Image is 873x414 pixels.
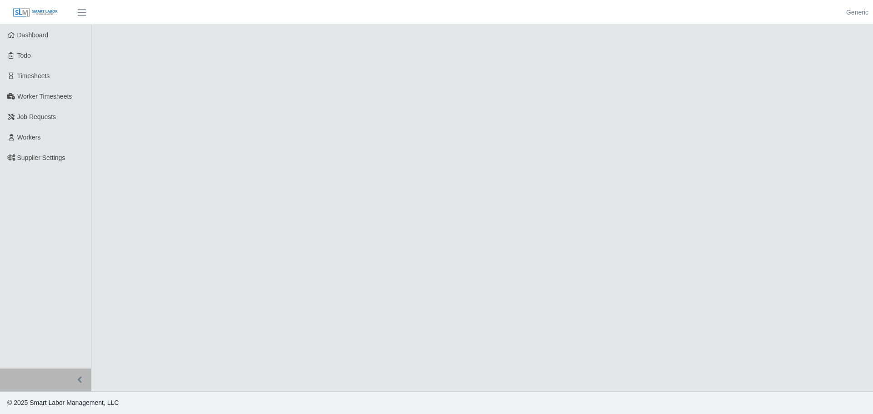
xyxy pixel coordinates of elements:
span: Todo [17,52,31,59]
span: Workers [17,134,41,141]
span: © 2025 Smart Labor Management, LLC [7,399,119,406]
span: Timesheets [17,72,50,80]
span: Supplier Settings [17,154,65,161]
a: Generic [846,8,868,17]
span: Job Requests [17,113,56,120]
span: Dashboard [17,31,49,39]
span: Worker Timesheets [17,93,72,100]
img: SLM Logo [13,8,58,18]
